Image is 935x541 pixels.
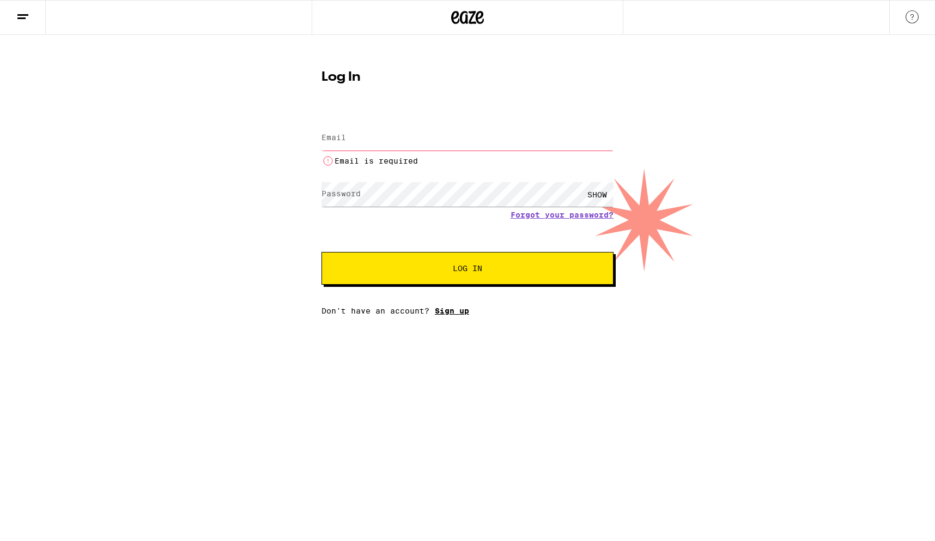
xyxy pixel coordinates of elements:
[453,265,482,272] span: Log In
[321,71,614,84] h1: Log In
[321,189,361,198] label: Password
[435,306,469,315] a: Sign up
[321,133,346,142] label: Email
[7,8,78,16] span: Hi. Need any help?
[321,154,614,167] li: Email is required
[321,306,614,315] div: Don't have an account?
[511,211,614,219] a: Forgot your password?
[581,182,614,207] div: SHOW
[321,126,614,151] input: Email
[321,252,614,285] button: Log In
